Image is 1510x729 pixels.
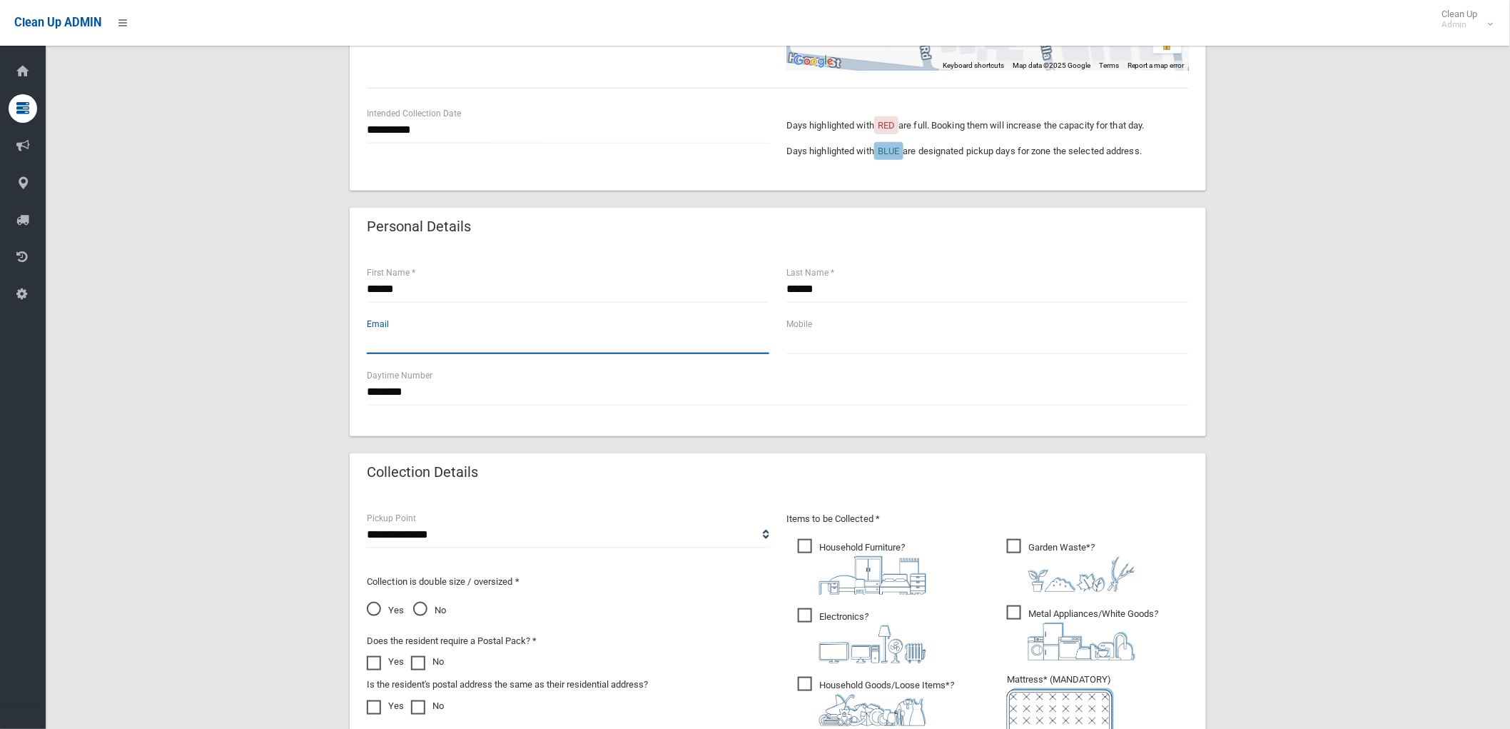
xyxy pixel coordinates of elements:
img: 36c1b0289cb1767239cdd3de9e694f19.png [1028,623,1135,660]
span: Metal Appliances/White Goods [1007,605,1158,660]
span: Map data ©2025 Google [1013,61,1090,69]
label: Does the resident require a Postal Pack? * [367,633,537,650]
small: Admin [1442,19,1478,30]
header: Collection Details [350,458,495,486]
label: Yes [367,698,404,715]
button: Keyboard shortcuts [943,61,1004,71]
p: Days highlighted with are full. Booking them will increase the capacity for that day. [786,117,1189,134]
img: 394712a680b73dbc3d2a6a3a7ffe5a07.png [819,625,926,663]
i: ? [1028,608,1158,660]
a: Terms (opens in new tab) [1099,61,1119,69]
header: Personal Details [350,213,488,241]
p: Items to be Collected * [786,511,1189,528]
i: ? [819,680,954,726]
label: No [411,653,444,670]
span: Electronics [798,608,926,663]
span: Clean Up ADMIN [14,16,101,29]
img: 4fd8a5c772b2c999c83690221e5242e0.png [1028,556,1135,592]
a: Report a map error [1128,61,1185,69]
span: BLUE [878,146,899,156]
img: aa9efdbe659d29b613fca23ba79d85cb.png [819,556,926,595]
i: ? [819,542,926,595]
span: RED [878,120,895,131]
a: Open this area in Google Maps (opens a new window) [790,52,837,71]
img: b13cc3517677393f34c0a387616ef184.png [819,694,926,726]
label: Yes [367,653,404,670]
p: Collection is double size / oversized * [367,573,769,590]
span: Clean Up [1435,9,1492,30]
span: Household Goods/Loose Items* [798,677,954,726]
span: Garden Waste* [1007,539,1135,592]
span: No [413,602,446,619]
i: ? [819,611,926,663]
span: Yes [367,602,404,619]
img: Google [790,52,837,71]
span: Household Furniture [798,539,926,595]
p: Days highlighted with are designated pickup days for zone the selected address. [786,143,1189,160]
label: Is the resident's postal address the same as their residential address? [367,676,648,693]
i: ? [1028,542,1135,592]
label: No [411,698,444,715]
